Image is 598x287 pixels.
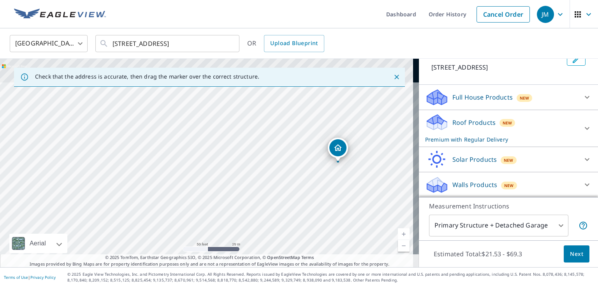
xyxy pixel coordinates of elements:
[301,254,314,260] a: Terms
[452,93,513,102] p: Full House Products
[429,215,568,236] div: Primary Structure + Detached Garage
[4,275,56,280] p: |
[579,221,588,230] span: Your report will include the primary structure and a detached garage if one exists.
[520,95,529,101] span: New
[503,120,512,126] span: New
[27,234,48,253] div: Aerial
[537,6,554,23] div: JM
[113,33,223,54] input: Search by address or latitude-longitude
[10,33,88,54] div: [GEOGRAPHIC_DATA]
[247,35,324,52] div: OR
[398,228,410,240] a: Current Level 19, Zoom In
[30,275,56,280] a: Privacy Policy
[425,175,592,194] div: Walls ProductsNew
[452,118,496,127] p: Roof Products
[398,240,410,252] a: Current Level 19, Zoom Out
[264,35,324,52] a: Upload Blueprint
[567,53,586,66] button: Edit building 1
[35,73,259,80] p: Check that the address is accurate, then drag the marker over the correct structure.
[452,180,497,189] p: Walls Products
[9,234,67,253] div: Aerial
[425,88,592,107] div: Full House ProductsNew
[452,155,497,164] p: Solar Products
[328,138,348,162] div: Dropped pin, building 1, Residential property, 3909 Black Hwy York, SC 29745
[504,182,514,189] span: New
[392,72,402,82] button: Close
[570,249,583,259] span: Next
[267,254,300,260] a: OpenStreetMap
[477,6,530,23] a: Cancel Order
[425,113,592,143] div: Roof ProductsNewPremium with Regular Delivery
[14,9,106,20] img: EV Logo
[429,201,588,211] p: Measurement Instructions
[270,38,318,48] span: Upload Blueprint
[564,245,589,263] button: Next
[427,245,529,262] p: Estimated Total: $21.53 - $69.3
[425,135,578,143] p: Premium with Regular Delivery
[105,254,314,261] span: © 2025 TomTom, Earthstar Geographics SIO, © 2025 Microsoft Corporation, ©
[504,157,514,163] span: New
[431,63,564,72] p: [STREET_ADDRESS]
[67,271,594,283] p: © 2025 Eagle View Technologies, Inc. and Pictometry International Corp. All Rights Reserved. Repo...
[425,150,592,169] div: Solar ProductsNew
[4,275,28,280] a: Terms of Use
